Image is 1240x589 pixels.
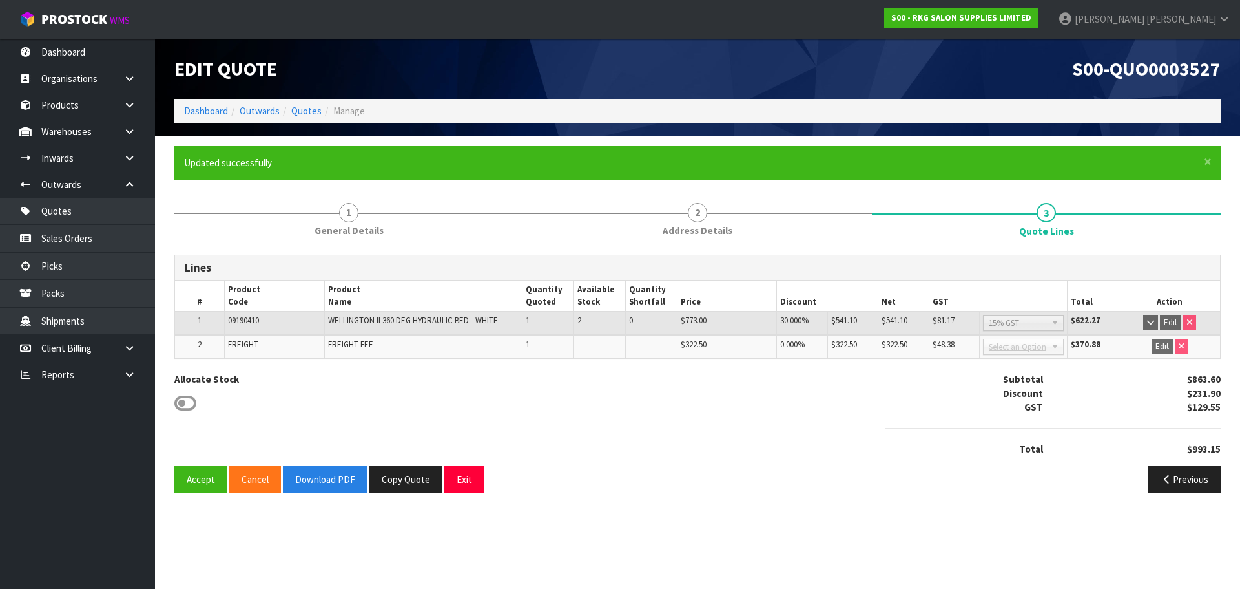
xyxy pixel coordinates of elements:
[831,339,857,350] span: $322.50
[663,224,732,237] span: Address Details
[283,466,367,493] button: Download PDF
[224,281,324,311] th: Product Code
[1187,387,1221,400] strong: $231.90
[780,315,809,326] span: 30.000%
[776,281,878,311] th: Discount
[933,339,955,350] span: $48.38
[677,281,776,311] th: Price
[688,203,707,222] span: 2
[369,466,442,493] button: Copy Quote
[522,281,573,311] th: Quantity Quoted
[681,339,707,350] span: $322.50
[174,245,1221,504] span: Quote Lines
[198,315,201,326] span: 1
[1152,339,1173,354] button: Edit
[1187,401,1221,413] strong: $129.55
[989,339,1046,355] span: Select an Option
[339,203,358,222] span: 1
[577,315,581,326] span: 2
[1019,224,1074,238] span: Quote Lines
[1071,339,1100,350] strong: $370.88
[625,281,677,311] th: Quantity Shortfall
[526,315,530,326] span: 1
[1148,466,1221,493] button: Previous
[185,262,1210,274] h3: Lines
[882,315,907,326] span: $541.10
[780,339,798,350] span: 0.000
[1119,281,1220,311] th: Action
[1003,387,1043,400] strong: Discount
[184,156,272,169] span: Updated successfully
[681,315,707,326] span: $773.00
[1187,443,1221,455] strong: $993.15
[1024,401,1043,413] strong: GST
[291,105,322,117] a: Quotes
[198,339,201,350] span: 2
[989,316,1046,331] span: 15% GST
[526,339,530,350] span: 1
[1072,56,1221,81] span: S00-QUO0003527
[933,315,955,326] span: $81.17
[1075,13,1144,25] span: [PERSON_NAME]
[1204,153,1212,171] span: ×
[629,315,633,326] span: 0
[776,335,827,358] td: %
[229,466,281,493] button: Cancel
[228,315,259,326] span: 09190410
[184,105,228,117] a: Dashboard
[878,281,929,311] th: Net
[333,105,365,117] span: Manage
[882,339,907,350] span: $322.50
[1187,373,1221,385] strong: $863.60
[1019,443,1043,455] strong: Total
[174,56,277,81] span: Edit Quote
[175,281,224,311] th: #
[315,224,384,237] span: General Details
[831,315,857,326] span: $541.10
[1160,315,1181,330] button: Edit
[324,281,522,311] th: Product Name
[1003,373,1043,385] strong: Subtotal
[884,8,1038,28] a: S00 - RKG SALON SUPPLIES LIMITED
[110,14,130,27] small: WMS
[19,11,36,27] img: cube-alt.png
[891,12,1031,23] strong: S00 - RKG SALON SUPPLIES LIMITED
[1068,281,1119,311] th: Total
[328,339,373,350] span: FREIGHT FEE
[573,281,625,311] th: Available Stock
[1146,13,1216,25] span: [PERSON_NAME]
[328,315,498,326] span: WELLINGTON II 360 DEG HYDRAULIC BED - WHITE
[174,466,227,493] button: Accept
[228,339,258,350] span: FREIGHT
[240,105,280,117] a: Outwards
[41,11,107,28] span: ProStock
[929,281,1068,311] th: GST
[444,466,484,493] button: Exit
[174,372,239,386] label: Allocate Stock
[1071,315,1100,326] strong: $622.27
[1037,203,1056,222] span: 3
